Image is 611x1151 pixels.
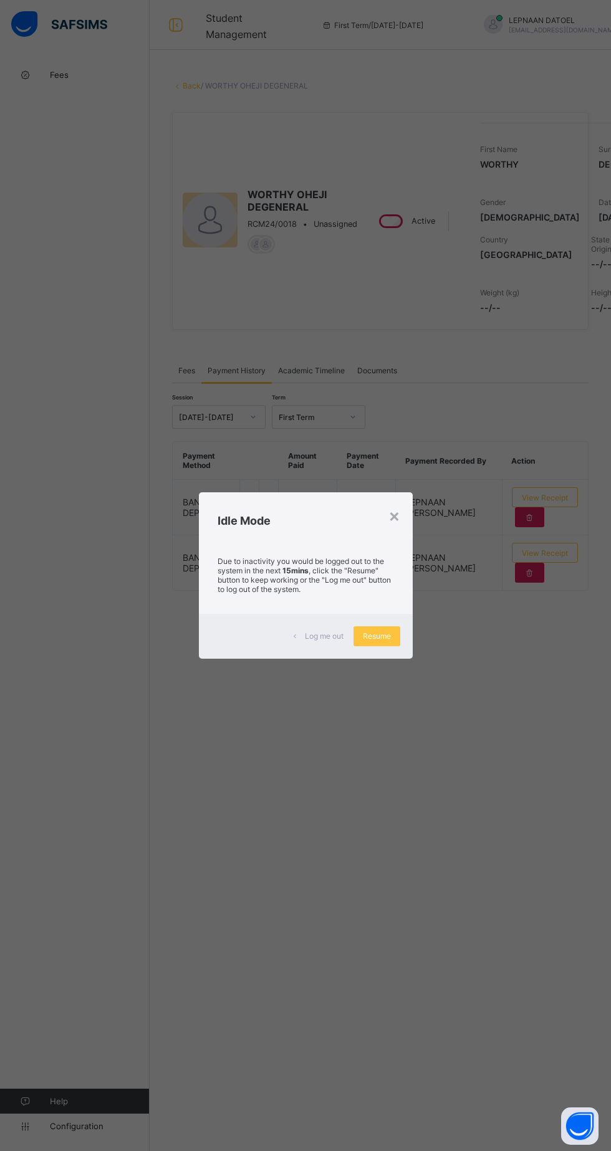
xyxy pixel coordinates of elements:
span: Resume [363,631,391,641]
span: Log me out [305,631,344,641]
h2: Idle Mode [218,514,394,527]
button: Open asap [561,1107,599,1145]
strong: 15mins [282,566,309,575]
p: Due to inactivity you would be logged out to the system in the next , click the "Resume" button t... [218,556,394,594]
div: × [388,505,400,526]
